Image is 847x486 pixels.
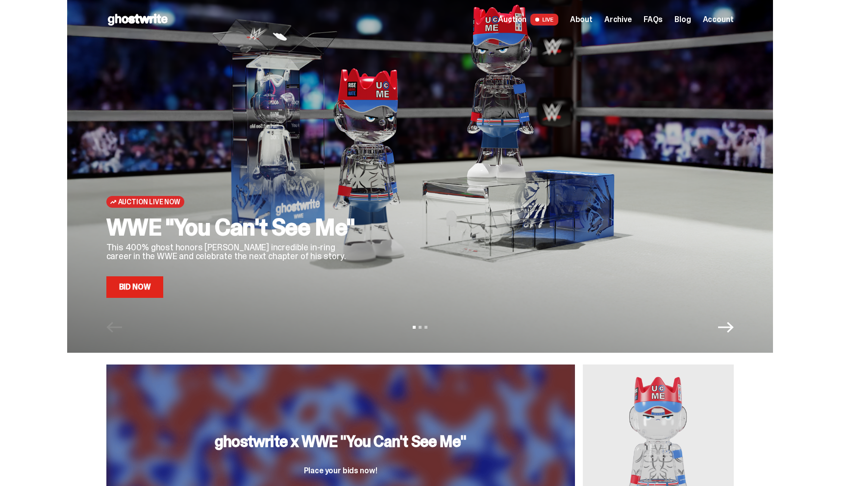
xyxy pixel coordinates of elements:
[106,216,361,239] h2: WWE "You Can't See Me"
[703,16,734,24] a: Account
[215,434,466,449] h3: ghostwrite x WWE "You Can't See Me"
[644,16,663,24] a: FAQs
[215,467,466,475] p: Place your bids now!
[419,326,422,329] button: View slide 2
[604,16,632,24] a: Archive
[570,16,593,24] a: About
[674,16,691,24] a: Blog
[424,326,427,329] button: View slide 3
[498,14,558,25] a: Auction LIVE
[530,14,558,25] span: LIVE
[718,319,734,335] button: Next
[118,198,180,206] span: Auction Live Now
[106,243,361,261] p: This 400% ghost honors [PERSON_NAME] incredible in-ring career in the WWE and celebrate the next ...
[498,16,526,24] span: Auction
[413,326,416,329] button: View slide 1
[106,276,164,298] a: Bid Now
